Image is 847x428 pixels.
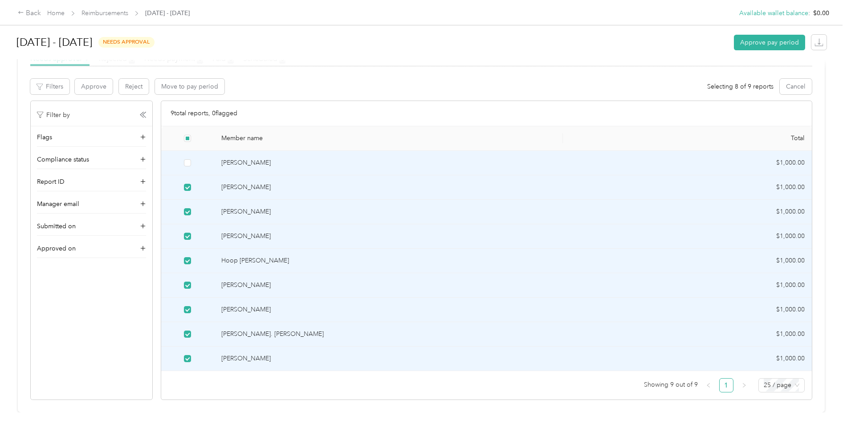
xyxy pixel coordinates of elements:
td: $1,000.00 [563,175,812,200]
div: [PERSON_NAME]. [PERSON_NAME] [221,329,556,339]
iframe: Everlance-gr Chat Button Frame [797,378,847,428]
span: : [808,8,810,18]
div: [PERSON_NAME] [221,305,556,315]
span: right [741,383,747,388]
span: 25 / page [764,379,799,392]
div: [PERSON_NAME] [221,231,556,241]
td: $1,000.00 [563,322,812,347]
div: Page Size [758,378,805,392]
li: Next Page [737,378,751,392]
span: Flags [37,133,52,142]
button: Move to pay period [155,79,224,94]
div: 9 total reports, 0 flagged [161,101,812,126]
button: left [701,378,716,392]
button: Reject [119,79,149,94]
div: Member name [221,134,556,142]
div: Back [18,8,41,19]
span: Manager email [37,199,79,209]
button: Cancel [780,79,812,94]
span: Report ID [37,177,65,186]
li: 1 [719,378,733,392]
span: Submitted on [37,222,76,231]
a: 1 [720,379,733,392]
span: Compliance status [37,155,89,164]
span: needs approval [98,37,155,47]
button: Approve pay period [734,35,805,50]
td: $1,000.00 [563,347,812,371]
span: $0.00 [813,8,829,18]
h1: [DATE] - [DATE] [16,32,92,53]
td: $1,000.00 [563,151,812,175]
td: $1,000.00 [563,224,812,249]
span: Showing 9 out of 9 [644,378,698,392]
li: Previous Page [701,378,716,392]
td: $1,000.00 [563,200,812,224]
td: $1,000.00 [563,273,812,298]
button: Available wallet balance [739,8,808,18]
div: Hoop [PERSON_NAME] [221,256,556,266]
div: [PERSON_NAME] [221,158,556,168]
td: $1,000.00 [563,249,812,273]
td: $1,000.00 [563,298,812,322]
button: Approve [75,79,113,94]
div: [PERSON_NAME] [221,207,556,217]
div: [PERSON_NAME] [221,182,556,192]
button: right [737,378,751,392]
div: Total [570,134,805,142]
th: Member name [214,126,563,151]
button: Filters [30,79,69,94]
div: [PERSON_NAME] [221,280,556,290]
span: left [706,383,711,388]
span: Approved on [37,244,76,253]
span: Selecting 8 of 9 reports [707,82,774,91]
a: Reimbursements [81,9,128,17]
div: [PERSON_NAME] [221,354,556,363]
span: [DATE] - [DATE] [145,8,190,18]
a: Home [47,9,65,17]
p: Filter by [37,110,70,120]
